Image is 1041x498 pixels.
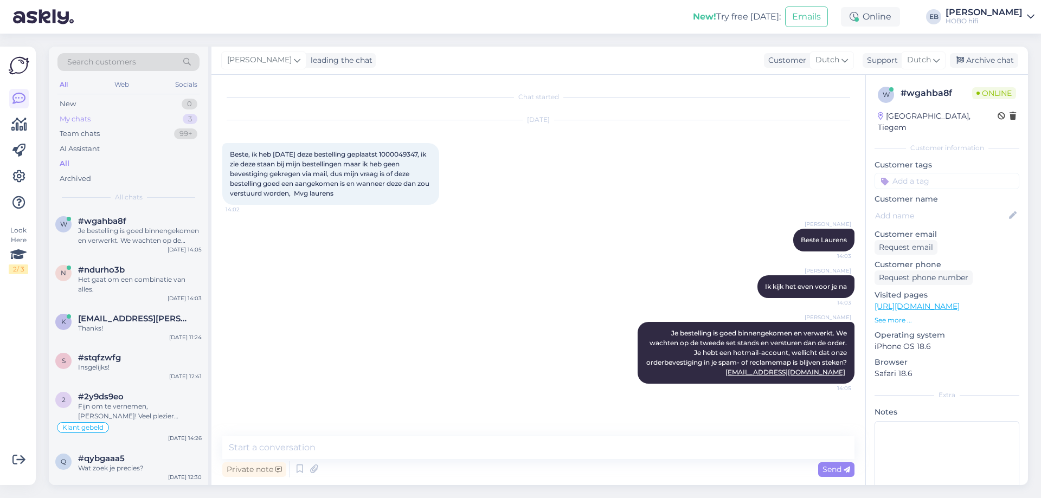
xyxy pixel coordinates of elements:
span: 14:02 [226,205,266,214]
div: leading the chat [306,55,372,66]
div: Het gaat om een combinatie van alles. [78,275,202,294]
span: [PERSON_NAME] [805,313,851,321]
span: Klant gebeld [62,424,104,431]
div: [DATE] 12:41 [169,372,202,380]
span: n [61,269,66,277]
span: Beste Laurens [801,236,847,244]
div: All [57,77,70,92]
button: Emails [785,7,828,27]
div: [DATE] 11:24 [169,333,202,341]
div: [DATE] 12:30 [168,473,202,481]
span: Dutch [907,54,931,66]
div: [DATE] 14:03 [168,294,202,302]
div: [PERSON_NAME] [946,8,1023,17]
div: 0 [182,99,197,109]
div: [DATE] 14:26 [168,434,202,442]
a: [URL][DOMAIN_NAME] [875,301,960,311]
div: Customer [764,55,806,66]
span: Search customers [67,56,136,68]
span: #stqfzwfg [78,353,121,363]
span: Je bestelling is goed binnengekomen en verwerkt. We wachten op de tweede set stands en versturen ... [646,329,849,376]
div: AI Assistant [60,144,100,154]
div: All [60,158,69,169]
div: Request phone number [875,270,973,285]
span: 14:05 [811,384,851,392]
span: Ik kijk het even voor je na [765,282,847,290]
div: Thanks! [78,324,202,333]
div: Web [112,77,131,92]
span: 14:03 [811,299,851,307]
span: s [62,357,66,365]
span: q [61,457,66,465]
div: [DATE] [222,115,854,125]
img: Askly Logo [9,55,29,76]
div: Support [863,55,898,66]
div: 2 / 3 [9,264,28,274]
p: Browser [875,357,1019,368]
div: Extra [875,390,1019,400]
div: Online [841,7,900,27]
input: Add name [875,210,1007,222]
a: [PERSON_NAME]HOBO hifi [946,8,1034,25]
div: Wat zoek je precies? [78,463,202,473]
div: Look Here [9,225,28,274]
span: #2y9ds9eo [78,392,124,402]
b: New! [693,11,716,22]
div: Request email [875,240,937,255]
a: [EMAIL_ADDRESS][DOMAIN_NAME] [725,368,845,376]
span: w [60,220,67,228]
span: #wgahba8f [78,216,126,226]
div: Try free [DATE]: [693,10,781,23]
div: EB [926,9,941,24]
div: Socials [173,77,200,92]
p: Customer name [875,193,1019,205]
div: Archive chat [950,53,1018,68]
div: HOBO hifi [946,17,1023,25]
span: Dutch [815,54,839,66]
p: Customer phone [875,259,1019,270]
div: Je bestelling is goed binnengekomen en verwerkt. We wachten op de tweede set stands en versturen ... [78,226,202,245]
div: # wgahba8f [901,87,972,100]
span: [PERSON_NAME] [805,220,851,228]
div: Insgelijks! [78,363,202,372]
div: Customer information [875,143,1019,153]
span: Send [822,464,850,474]
span: 14:03 [811,252,851,260]
div: New [60,99,76,109]
span: #qybgaaa5 [78,454,125,463]
p: Operating system [875,329,1019,341]
p: Safari 18.6 [875,368,1019,379]
div: [GEOGRAPHIC_DATA], Tiegem [878,111,998,133]
span: [PERSON_NAME] [805,267,851,275]
div: Private note [222,462,286,477]
div: Chat started [222,92,854,102]
span: 2 [62,396,66,404]
div: 3 [183,114,197,125]
span: [PERSON_NAME] [227,54,292,66]
span: k [61,318,66,326]
p: Customer email [875,229,1019,240]
p: See more ... [875,315,1019,325]
span: #ndurho3b [78,265,125,275]
div: Team chats [60,128,100,139]
p: Notes [875,406,1019,418]
span: kacper.gorski@hotmail.co.uk [78,314,191,324]
span: Online [972,87,1016,99]
span: Beste, ik heb [DATE] deze bestelling geplaatst 1000049347, ik zie deze staan bij mijn bestellinge... [230,150,431,197]
p: Visited pages [875,289,1019,301]
input: Add a tag [875,173,1019,189]
span: All chats [115,192,143,202]
p: iPhone OS 18.6 [875,341,1019,352]
span: w [883,90,890,99]
div: 99+ [174,128,197,139]
div: My chats [60,114,91,125]
div: Archived [60,173,91,184]
div: [DATE] 14:05 [168,245,202,254]
p: Customer tags [875,159,1019,171]
div: Fijn om te vernemen, [PERSON_NAME]! Veel plezier gewenst! [78,402,202,421]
